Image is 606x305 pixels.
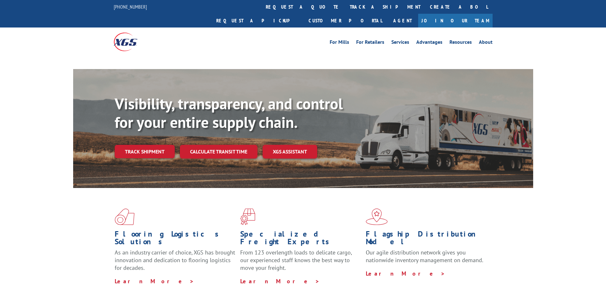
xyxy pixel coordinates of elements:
p: From 123 overlength loads to delicate cargo, our experienced staff knows the best way to move you... [240,249,361,277]
a: About [479,40,493,47]
a: Agent [387,14,418,27]
a: Track shipment [115,145,175,158]
a: For Retailers [356,40,384,47]
a: XGS ASSISTANT [263,145,317,159]
a: Advantages [416,40,442,47]
a: Resources [449,40,472,47]
a: Customer Portal [304,14,387,27]
h1: Specialized Freight Experts [240,230,361,249]
span: Our agile distribution network gives you nationwide inventory management on demand. [366,249,483,264]
a: [PHONE_NUMBER] [114,4,147,10]
a: Calculate transit time [180,145,257,159]
b: Visibility, transparency, and control for your entire supply chain. [115,94,343,132]
a: Join Our Team [418,14,493,27]
span: As an industry carrier of choice, XGS has brought innovation and dedication to flooring logistics... [115,249,235,271]
img: xgs-icon-flagship-distribution-model-red [366,208,388,225]
a: Learn More > [115,278,194,285]
img: xgs-icon-focused-on-flooring-red [240,208,255,225]
a: Learn More > [366,270,445,277]
a: Request a pickup [211,14,304,27]
a: Learn More > [240,278,320,285]
h1: Flagship Distribution Model [366,230,487,249]
a: Services [391,40,409,47]
a: For Mills [330,40,349,47]
h1: Flooring Logistics Solutions [115,230,235,249]
img: xgs-icon-total-supply-chain-intelligence-red [115,208,134,225]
